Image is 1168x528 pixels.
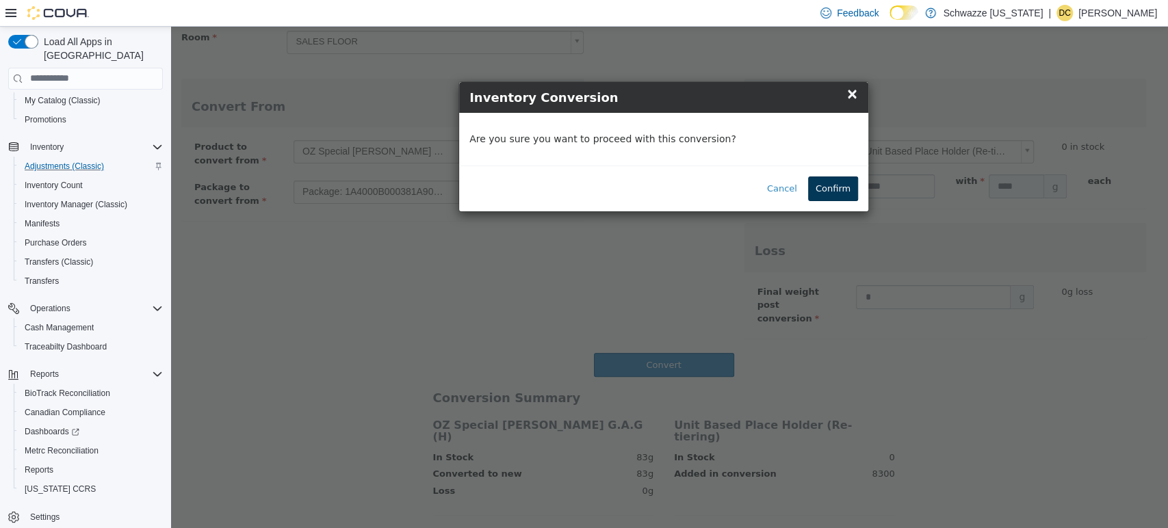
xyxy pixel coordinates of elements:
[14,422,168,441] a: Dashboards
[25,388,110,399] span: BioTrack Reconciliation
[19,196,133,213] a: Inventory Manager (Classic)
[943,5,1043,21] p: Schwazze [US_STATE]
[3,365,168,384] button: Reports
[14,272,168,291] button: Transfers
[19,462,59,478] a: Reports
[3,507,168,527] button: Settings
[19,273,64,289] a: Transfers
[19,481,101,497] a: [US_STATE] CCRS
[19,319,99,336] a: Cash Management
[890,5,918,20] input: Dark Mode
[25,464,53,475] span: Reports
[19,215,163,232] span: Manifests
[25,426,79,437] span: Dashboards
[19,339,163,355] span: Traceabilty Dashboard
[19,235,163,251] span: Purchase Orders
[25,341,107,352] span: Traceabilty Dashboard
[19,254,163,270] span: Transfers (Classic)
[19,404,163,421] span: Canadian Compliance
[19,462,163,478] span: Reports
[3,299,168,318] button: Operations
[14,214,168,233] button: Manifests
[25,139,163,155] span: Inventory
[837,6,879,20] span: Feedback
[19,481,163,497] span: Washington CCRS
[25,322,94,333] span: Cash Management
[19,177,163,194] span: Inventory Count
[1048,5,1051,21] p: |
[19,404,111,421] a: Canadian Compliance
[25,95,101,106] span: My Catalog (Classic)
[19,385,116,401] a: BioTrack Reconciliation
[1078,5,1157,21] p: [PERSON_NAME]
[14,157,168,176] button: Adjustments (Classic)
[19,196,163,213] span: Inventory Manager (Classic)
[19,339,112,355] a: Traceabilty Dashboard
[19,158,163,174] span: Adjustments (Classic)
[25,218,60,229] span: Manifests
[25,407,105,418] span: Canadian Compliance
[637,150,687,174] button: Confirm
[19,177,88,194] a: Inventory Count
[14,460,168,479] button: Reports
[19,319,163,336] span: Cash Management
[14,403,168,422] button: Canadian Compliance
[19,92,106,109] a: My Catalog (Classic)
[19,443,163,459] span: Metrc Reconciliation
[14,233,168,252] button: Purchase Orders
[19,235,92,251] a: Purchase Orders
[14,195,168,214] button: Inventory Manager (Classic)
[19,423,163,440] span: Dashboards
[27,6,89,20] img: Cova
[298,105,687,120] p: Are you sure you want to proceed with this conversion?
[14,337,168,356] button: Traceabilty Dashboard
[25,484,96,494] span: [US_STATE] CCRS
[19,111,72,128] a: Promotions
[38,35,163,62] span: Load All Apps in [GEOGRAPHIC_DATA]
[25,509,65,525] a: Settings
[675,59,687,75] span: ×
[19,385,163,401] span: BioTrack Reconciliation
[14,252,168,272] button: Transfers (Classic)
[25,139,69,155] button: Inventory
[298,64,447,78] span: Inventory Conversion
[588,150,634,174] button: Cancel
[19,111,163,128] span: Promotions
[19,158,109,174] a: Adjustments (Classic)
[14,91,168,110] button: My Catalog (Classic)
[30,512,60,523] span: Settings
[19,423,85,440] a: Dashboards
[14,110,168,129] button: Promotions
[1056,5,1073,21] div: Daniel castillo
[3,137,168,157] button: Inventory
[25,276,59,287] span: Transfers
[25,508,163,525] span: Settings
[25,256,93,267] span: Transfers (Classic)
[25,161,104,172] span: Adjustments (Classic)
[25,300,76,317] button: Operations
[19,273,163,289] span: Transfers
[25,366,64,382] button: Reports
[25,300,163,317] span: Operations
[30,369,59,380] span: Reports
[25,237,87,248] span: Purchase Orders
[25,366,163,382] span: Reports
[19,215,65,232] a: Manifests
[30,142,64,153] span: Inventory
[14,479,168,499] button: [US_STATE] CCRS
[14,176,168,195] button: Inventory Count
[14,441,168,460] button: Metrc Reconciliation
[25,445,99,456] span: Metrc Reconciliation
[1059,5,1070,21] span: Dc
[19,254,99,270] a: Transfers (Classic)
[19,92,163,109] span: My Catalog (Classic)
[25,180,83,191] span: Inventory Count
[19,443,104,459] a: Metrc Reconciliation
[30,303,70,314] span: Operations
[14,318,168,337] button: Cash Management
[25,114,66,125] span: Promotions
[25,199,127,210] span: Inventory Manager (Classic)
[14,384,168,403] button: BioTrack Reconciliation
